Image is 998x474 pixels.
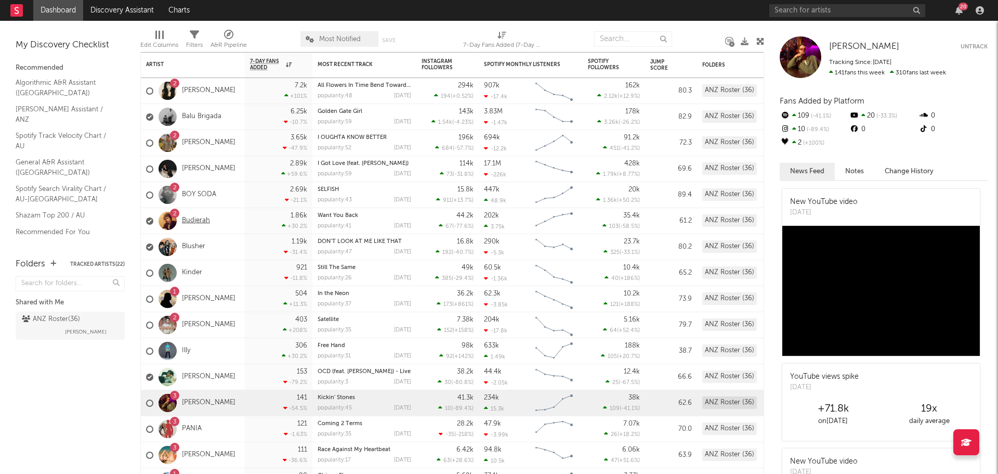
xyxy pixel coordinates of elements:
[454,224,472,229] span: -77.6 %
[484,197,506,204] div: 48.9k
[484,212,499,219] div: 202k
[790,197,858,208] div: New YouTube video
[829,42,899,52] a: [PERSON_NAME]
[318,343,411,349] div: Free Hand
[436,197,474,203] div: ( )
[439,223,474,229] div: ( )
[597,93,640,99] div: ( )
[282,223,307,229] div: +30.2 %
[16,62,125,74] div: Recommended
[318,275,352,281] div: popularity: 26
[650,267,692,279] div: 65.2
[438,120,452,125] span: 1.54k
[484,119,507,126] div: -1.47k
[650,163,692,175] div: 69.6
[610,250,620,255] span: 325
[318,109,411,114] div: Golden Gate Girl
[394,171,411,177] div: [DATE]
[437,301,474,308] div: ( )
[16,297,125,309] div: Shared with Me
[16,312,125,340] a: ANZ Roster(36)[PERSON_NAME]
[531,312,577,338] svg: Chart title
[318,327,351,333] div: popularity: 35
[440,171,474,177] div: ( )
[609,224,619,229] span: 103
[702,344,757,357] div: ANZ Roster (36)
[292,238,307,245] div: 1.19k
[442,250,452,255] span: 192
[283,301,307,308] div: +11.3 %
[182,216,210,225] a: Budjerah
[435,145,474,151] div: ( )
[182,86,235,95] a: [PERSON_NAME]
[318,369,411,375] a: OCD (feat. [PERSON_NAME]) - Live
[319,36,361,43] span: Most Notified
[531,234,577,260] svg: Chart title
[16,183,114,204] a: Spotify Search Virality Chart / AU-[GEOGRAPHIC_DATA]
[531,104,577,130] svg: Chart title
[454,172,472,177] span: -31.8 %
[281,171,307,177] div: +59.6 %
[16,276,125,291] input: Search for folders...
[702,188,757,201] div: ANZ Roster (36)
[453,198,472,203] span: +13.7 %
[484,160,501,167] div: 17.1M
[318,135,387,140] a: I OUGHTA KNOW BETTER
[610,302,619,308] span: 121
[604,94,618,99] span: 2.12k
[70,262,125,267] button: Tracked Artists(22)
[318,291,349,297] a: In the Neon
[619,328,638,334] span: +52.4 %
[182,399,235,407] a: [PERSON_NAME]
[182,425,202,433] a: PANIA
[318,93,352,99] div: popularity: 48
[603,301,640,308] div: ( )
[462,342,474,349] div: 98k
[650,85,692,97] div: 80.3
[22,313,80,326] div: ANZ Roster ( 36 )
[625,108,640,115] div: 178k
[284,119,307,125] div: -10.7 %
[829,42,899,51] span: [PERSON_NAME]
[463,39,541,52] div: 7-Day Fans Added (7-Day Fans Added)
[16,258,45,271] div: Folders
[295,82,307,89] div: 7.2k
[394,353,411,359] div: [DATE]
[318,447,390,453] a: Race Against My Heartbeat
[780,136,849,150] div: 2
[318,301,351,307] div: popularity: 37
[624,316,640,323] div: 5.16k
[318,265,356,271] a: Still The Same
[619,354,638,360] span: +20.7 %
[602,223,640,229] div: ( )
[318,343,345,349] a: Free Hand
[453,250,472,255] span: -40.7 %
[594,31,672,47] input: Search...
[439,353,474,360] div: ( )
[531,338,577,364] svg: Chart title
[437,327,474,334] div: ( )
[454,354,472,360] span: +142 %
[918,109,988,123] div: 0
[955,6,963,15] button: 20
[318,369,411,375] div: OCD (feat. Chloe Dadd) - Live
[318,83,411,88] div: All Flowers In Time Bend Towards The Sun
[484,61,562,68] div: Spotify Monthly Listeners
[650,189,692,201] div: 89.4
[290,186,307,193] div: 2.69k
[802,140,824,146] span: +100 %
[650,241,692,253] div: 80.2
[318,317,339,323] a: Satellite
[318,223,351,229] div: popularity: 41
[624,368,640,375] div: 12.4k
[394,275,411,281] div: [DATE]
[484,186,500,193] div: 447k
[702,370,757,383] div: ANZ Roster (36)
[531,130,577,156] svg: Chart title
[453,276,472,281] span: -29.4 %
[835,163,874,180] button: Notes
[394,145,411,151] div: [DATE]
[780,109,849,123] div: 109
[463,26,541,56] div: 7-Day Fans Added (7-Day Fans Added)
[394,93,411,99] div: [DATE]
